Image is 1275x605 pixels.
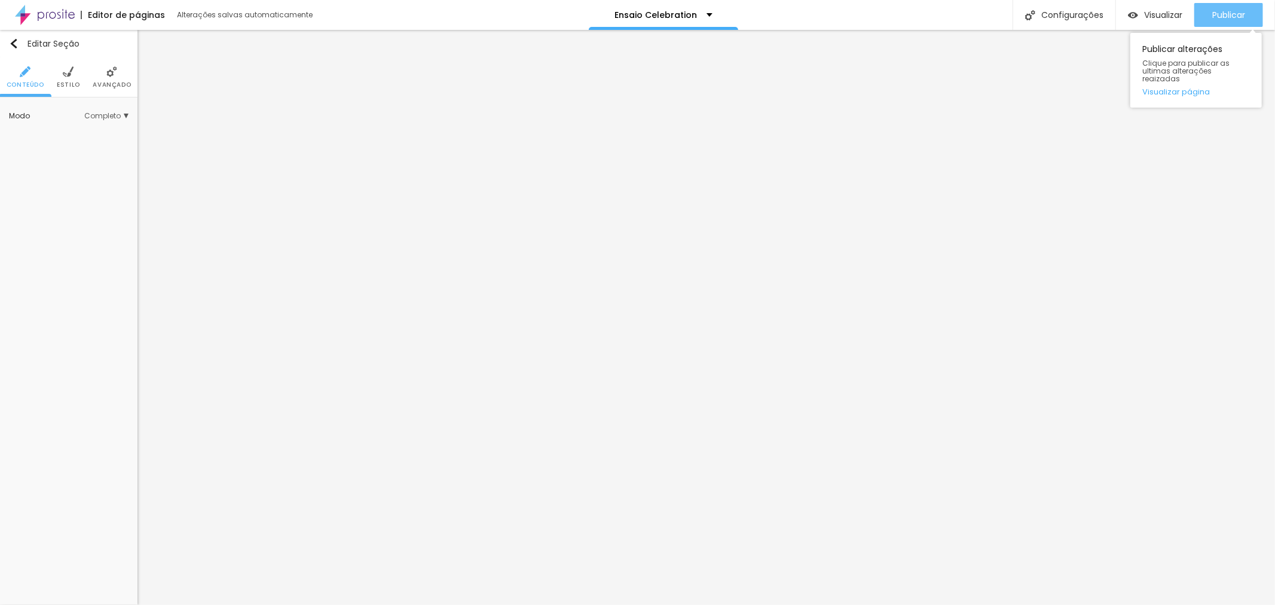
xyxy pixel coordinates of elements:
[81,11,165,19] div: Editor de páginas
[9,39,80,48] div: Editar Seção
[177,11,314,19] div: Alterações salvas automaticamente
[93,82,131,88] span: Avançado
[615,11,698,19] p: Ensaio Celebration
[1025,10,1035,20] img: Icone
[1116,3,1194,27] button: Visualizar
[1142,59,1250,83] span: Clique para publicar as ultimas alterações reaizadas
[1130,33,1262,108] div: Publicar alterações
[20,66,30,77] img: Icone
[1142,88,1250,96] a: Visualizar página
[57,82,80,88] span: Estilo
[9,39,19,48] img: Icone
[63,66,74,77] img: Icone
[1128,10,1138,20] img: view-1.svg
[7,82,44,88] span: Conteúdo
[106,66,117,77] img: Icone
[84,112,129,120] span: Completo
[1144,10,1182,20] span: Visualizar
[1194,3,1263,27] button: Publicar
[137,30,1275,605] iframe: Editor
[9,112,84,120] div: Modo
[1212,10,1245,20] span: Publicar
